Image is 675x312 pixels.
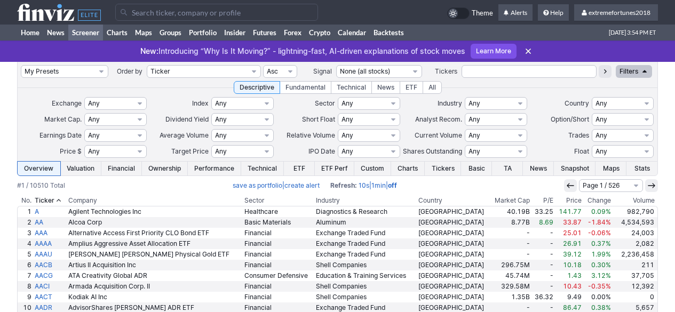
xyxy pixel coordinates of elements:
a: 0.09% [583,206,613,217]
a: 8.77B [490,217,531,228]
a: Overview [18,162,60,175]
a: Financial [101,162,142,175]
a: [GEOGRAPHIC_DATA] [417,292,490,302]
span: -0.35% [588,282,611,290]
th: No. [17,195,33,206]
a: 24,003 [613,228,658,238]
span: 39.12 [563,250,582,258]
a: Financial [243,281,314,292]
span: Tickers [435,67,457,75]
a: Charts [391,162,425,175]
a: AACB [33,260,67,270]
a: off [388,181,397,189]
a: 10.43 [555,281,583,292]
a: Home [17,25,43,41]
span: | | [330,180,397,191]
a: - [531,238,555,249]
div: #1 / 10510 Total [17,180,65,191]
a: 40.19B [490,206,531,217]
span: Exchange [52,99,82,107]
span: Analyst Recom. [415,115,462,123]
a: ATA Creativity Global ADR [67,270,243,281]
a: 10.18 [555,260,583,270]
div: All [423,81,442,94]
a: Snapshot [554,162,595,175]
a: 982,790 [613,206,658,217]
a: Learn More [471,44,517,59]
span: 0.09% [591,207,611,215]
a: 2,236,458 [613,249,658,260]
a: Maps [595,162,626,175]
a: [GEOGRAPHIC_DATA] [417,228,490,238]
span: Sector [315,99,335,107]
a: 26.91 [555,238,583,249]
a: 296.75M [490,260,531,270]
div: Descriptive [234,81,280,94]
a: - [531,228,555,238]
a: - [490,238,531,249]
a: News [523,162,554,175]
a: AAA [33,228,67,238]
span: Average Volume [160,131,209,139]
span: [DATE] 3:54 PM ET [609,25,656,41]
a: 39.12 [555,249,583,260]
div: Fundamental [280,81,331,94]
a: extremefortunes2018 [574,4,658,21]
a: 33.25 [531,206,555,217]
a: Basic Materials [243,217,314,228]
a: A [33,206,67,217]
a: Portfolio [185,25,220,41]
span: 25.01 [563,229,582,237]
a: -0.35% [583,281,613,292]
a: Insider [220,25,249,41]
span: 141.77 [559,207,582,215]
a: News [43,25,68,41]
th: Market Cap [490,195,531,206]
a: Exchange Traded Fund [314,228,417,238]
a: Maps [131,25,156,41]
a: Exchange Traded Fund [314,249,417,260]
a: 141.77 [555,206,583,217]
a: - [490,228,531,238]
a: 25.01 [555,228,583,238]
a: 3 [18,228,33,238]
span: Shares Outstanding [403,147,462,155]
a: 8.69 [531,217,555,228]
a: -0.06% [583,228,613,238]
a: [GEOGRAPHIC_DATA] [417,270,490,281]
th: Sector [243,195,314,206]
a: AAAU [33,249,67,260]
a: Financial [243,249,314,260]
span: 26.91 [563,239,582,247]
a: Exchange Traded Fund [314,238,417,249]
span: -1.84% [588,218,611,226]
a: 8 [18,281,33,292]
a: 9.49 [555,292,583,302]
a: 0.37% [583,238,613,249]
th: Volume [613,195,658,206]
a: [PERSON_NAME] [PERSON_NAME] Physical Gold ETF [67,249,243,260]
span: 86.47 [563,303,582,311]
span: | [233,180,320,191]
a: Calendar [334,25,370,41]
span: Option/Short [551,115,589,123]
a: Forex [280,25,305,41]
a: Valuation [60,162,101,175]
a: 1.99% [583,249,613,260]
a: AA [33,217,67,228]
a: - [531,260,555,270]
a: Armada Acquisition Corp. II [67,281,243,292]
a: Shell Companies [314,260,417,270]
a: 2 [18,217,33,228]
a: Crypto [305,25,334,41]
span: Target Price [171,147,209,155]
span: Order by [117,67,142,75]
a: AACG [33,270,67,281]
th: Change [583,195,613,206]
a: Custom [354,162,391,175]
a: Help [538,4,569,21]
span: Market Cap. [44,115,82,123]
a: Education & Training Services [314,270,417,281]
a: 2,082 [613,238,658,249]
a: 4,534,593 [613,217,658,228]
